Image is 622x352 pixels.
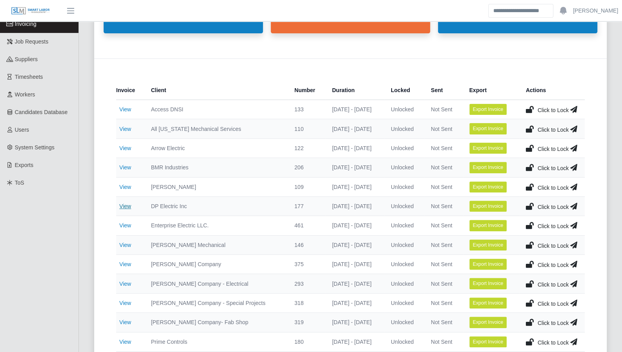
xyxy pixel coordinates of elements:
a: View [119,126,131,132]
span: Invoicing [15,21,36,27]
td: 318 [288,293,326,312]
td: 109 [288,177,326,196]
td: [DATE] - [DATE] [326,235,385,254]
button: Export Invoice [469,278,507,289]
td: 319 [288,313,326,332]
th: Export [463,81,520,100]
td: Not Sent [425,274,463,293]
th: Invoice [116,81,145,100]
th: Number [288,81,326,100]
a: View [119,281,131,287]
span: Timesheets [15,74,43,80]
a: View [119,222,131,229]
td: Unlocked [385,100,425,119]
span: Job Requests [15,38,49,45]
td: Unlocked [385,216,425,235]
td: [PERSON_NAME] Company- Fab Shop [145,313,288,332]
span: Click to Lock [538,146,569,152]
a: View [119,203,131,209]
span: Users [15,127,29,133]
button: Export Invoice [469,336,507,347]
td: [PERSON_NAME] Company - Electrical [145,274,288,293]
a: View [119,164,131,171]
span: Exports [15,162,33,168]
td: Unlocked [385,332,425,351]
td: Not Sent [425,158,463,177]
button: Export Invoice [469,162,507,173]
a: View [119,261,131,267]
td: DP Electric Inc [145,196,288,216]
span: Click to Lock [538,301,569,307]
span: Click to Lock [538,223,569,229]
a: View [119,300,131,306]
a: View [119,319,131,325]
input: Search [488,4,553,18]
td: 177 [288,196,326,216]
span: System Settings [15,144,55,151]
td: Unlocked [385,177,425,196]
td: [DATE] - [DATE] [326,119,385,138]
td: Not Sent [425,100,463,119]
td: [DATE] - [DATE] [326,255,385,274]
td: 206 [288,158,326,177]
td: Unlocked [385,235,425,254]
th: Locked [385,81,425,100]
td: [DATE] - [DATE] [326,196,385,216]
td: Unlocked [385,293,425,312]
span: Workers [15,91,35,98]
th: Actions [520,81,585,100]
td: Not Sent [425,177,463,196]
td: [PERSON_NAME] [145,177,288,196]
td: [DATE] - [DATE] [326,177,385,196]
td: Not Sent [425,293,463,312]
td: [DATE] - [DATE] [326,216,385,235]
td: Not Sent [425,216,463,235]
button: Export Invoice [469,123,507,134]
td: [DATE] - [DATE] [326,100,385,119]
button: Export Invoice [469,143,507,154]
td: Not Sent [425,255,463,274]
td: 133 [288,100,326,119]
span: Click to Lock [538,185,569,191]
td: 293 [288,274,326,293]
td: [DATE] - [DATE] [326,332,385,351]
button: Export Invoice [469,298,507,308]
img: SLM Logo [11,7,50,15]
td: 146 [288,235,326,254]
td: Access DNSI [145,100,288,119]
td: [PERSON_NAME] Mechanical [145,235,288,254]
button: Export Invoice [469,220,507,231]
td: 122 [288,138,326,158]
td: Not Sent [425,235,463,254]
a: [PERSON_NAME] [573,7,618,15]
a: View [119,106,131,112]
th: Duration [326,81,385,100]
td: Not Sent [425,313,463,332]
span: Click to Lock [538,243,569,249]
td: 180 [288,332,326,351]
td: 375 [288,255,326,274]
td: [DATE] - [DATE] [326,274,385,293]
td: Enterprise Electric LLC. [145,216,288,235]
td: Unlocked [385,138,425,158]
td: [DATE] - [DATE] [326,293,385,312]
td: BMR Industries [145,158,288,177]
a: View [119,184,131,190]
span: Candidates Database [15,109,68,115]
td: Not Sent [425,196,463,216]
td: 461 [288,216,326,235]
td: [PERSON_NAME] Company - Special Projects [145,293,288,312]
button: Export Invoice [469,201,507,212]
span: Click to Lock [538,127,569,133]
td: Prime Controls [145,332,288,351]
span: Click to Lock [538,320,569,326]
a: View [119,242,131,248]
td: Not Sent [425,138,463,158]
td: Not Sent [425,332,463,351]
span: Click to Lock [538,165,569,171]
a: View [119,145,131,151]
td: Unlocked [385,196,425,216]
button: Export Invoice [469,240,507,250]
a: View [119,339,131,345]
td: All [US_STATE] Mechanical Services [145,119,288,138]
